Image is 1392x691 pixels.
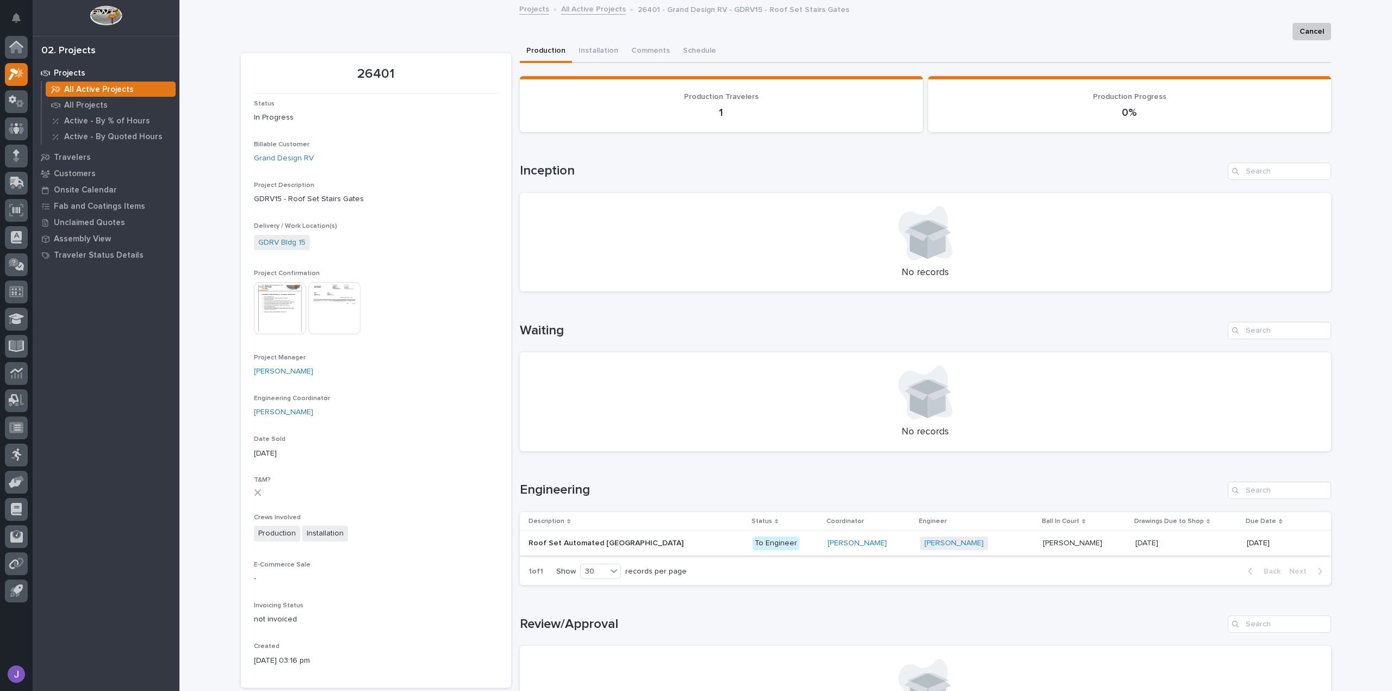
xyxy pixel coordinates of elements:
[258,237,306,248] a: GDRV Bldg 15
[254,153,314,164] a: Grand Design RV
[64,116,150,126] p: Active - By % of Hours
[533,426,1318,438] p: No records
[64,85,134,95] p: All Active Projects
[1228,322,1331,339] input: Search
[254,407,313,418] a: [PERSON_NAME]
[581,566,607,577] div: 30
[1228,163,1331,180] input: Search
[90,5,122,26] img: Workspace Logo
[254,614,498,625] p: not invoiced
[1239,567,1285,576] button: Back
[1247,539,1297,548] p: [DATE]
[254,366,313,377] a: [PERSON_NAME]
[254,655,498,667] p: [DATE] 03:16 pm
[520,558,552,585] p: 1 of 1
[1289,567,1313,576] span: Next
[828,539,887,548] a: [PERSON_NAME]
[1093,93,1166,101] span: Production Progress
[254,101,275,107] span: Status
[64,132,163,142] p: Active - By Quoted Hours
[42,97,179,113] a: All Projects
[520,163,1223,179] h1: Inception
[33,198,179,214] a: Fab and Coatings Items
[1042,515,1079,527] p: Ball In Court
[33,149,179,165] a: Travelers
[5,7,28,29] button: Notifications
[254,66,498,82] p: 26401
[254,395,330,402] span: Engineering Coordinator
[54,218,125,228] p: Unclaimed Quotes
[54,153,91,163] p: Travelers
[1134,515,1204,527] p: Drawings Due to Shop
[254,448,498,459] p: [DATE]
[64,101,108,110] p: All Projects
[33,65,179,81] a: Projects
[254,643,279,650] span: Created
[33,214,179,231] a: Unclaimed Quotes
[676,40,723,63] button: Schedule
[625,567,687,576] p: records per page
[1228,615,1331,633] input: Search
[254,194,498,205] p: GDRV15 - Roof Set Stairs Gates
[561,2,626,15] a: All Active Projects
[254,270,320,277] span: Project Confirmation
[54,185,117,195] p: Onsite Calendar
[41,45,96,57] div: 02. Projects
[533,106,910,119] p: 1
[556,567,576,576] p: Show
[33,165,179,182] a: Customers
[33,247,179,263] a: Traveler Status Details
[1300,25,1324,38] span: Cancel
[520,617,1223,632] h1: Review/Approval
[1228,482,1331,499] input: Search
[941,106,1318,119] p: 0%
[533,267,1318,279] p: No records
[5,663,28,686] button: users-avatar
[572,40,625,63] button: Installation
[1043,537,1104,548] p: [PERSON_NAME]
[919,515,947,527] p: Engineer
[54,69,85,78] p: Projects
[254,562,310,568] span: E-Commerce Sale
[254,477,271,483] span: T&M?
[1292,23,1331,40] button: Cancel
[254,514,301,521] span: Crews Involved
[1285,567,1331,576] button: Next
[529,515,564,527] p: Description
[54,169,96,179] p: Customers
[254,573,498,584] p: -
[254,141,309,148] span: Billable Customer
[54,234,111,244] p: Assembly View
[42,113,179,128] a: Active - By % of Hours
[302,526,348,541] span: Installation
[826,515,864,527] p: Coordinator
[1246,515,1276,527] p: Due Date
[254,436,285,443] span: Date Sold
[33,182,179,198] a: Onsite Calendar
[14,13,28,30] div: Notifications
[254,354,306,361] span: Project Manager
[1257,567,1281,576] span: Back
[520,531,1331,556] tr: Roof Set Automated [GEOGRAPHIC_DATA]Roof Set Automated [GEOGRAPHIC_DATA] To Engineer[PERSON_NAME]...
[254,223,337,229] span: Delivery / Work Location(s)
[42,82,179,97] a: All Active Projects
[924,539,984,548] a: [PERSON_NAME]
[519,2,549,15] a: Projects
[33,231,179,247] a: Assembly View
[54,202,145,211] p: Fab and Coatings Items
[254,526,300,541] span: Production
[254,602,303,609] span: Invoicing Status
[1135,537,1160,548] p: [DATE]
[520,482,1223,498] h1: Engineering
[54,251,144,260] p: Traveler Status Details
[529,537,686,548] p: Roof Set Automated [GEOGRAPHIC_DATA]
[753,537,799,550] div: To Engineer
[625,40,676,63] button: Comments
[751,515,772,527] p: Status
[254,182,314,189] span: Project Description
[254,112,498,123] p: In Progress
